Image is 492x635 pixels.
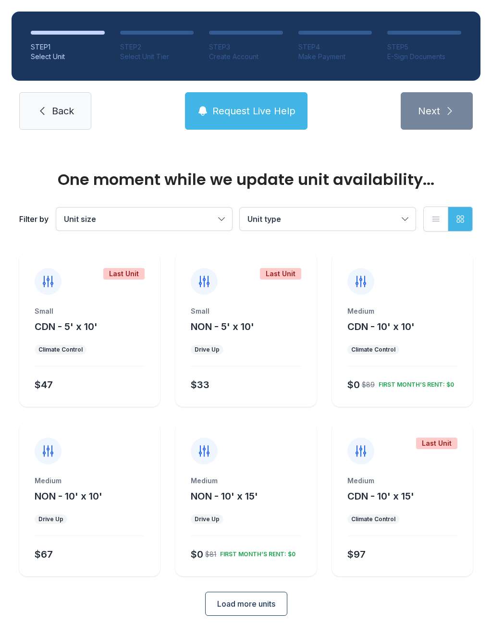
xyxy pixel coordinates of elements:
span: CDN - 10' x 15' [347,490,414,502]
div: STEP 2 [120,42,194,52]
button: Unit type [240,208,416,231]
div: STEP 3 [209,42,283,52]
div: $47 [35,378,53,391]
button: CDN - 10' x 10' [347,320,415,333]
span: NON - 10' x 10' [35,490,102,502]
div: Medium [35,476,145,486]
div: E-Sign Documents [387,52,461,61]
span: Request Live Help [212,104,295,118]
span: Unit size [64,214,96,224]
div: Filter by [19,213,49,225]
div: One moment while we update unit availability... [19,172,473,187]
div: Last Unit [260,268,301,280]
span: Load more units [217,598,275,610]
div: Last Unit [416,438,457,449]
div: FIRST MONTH’S RENT: $0 [375,377,454,389]
div: Small [191,306,301,316]
div: Drive Up [195,515,220,523]
div: Climate Control [351,346,395,354]
div: Make Payment [298,52,372,61]
div: $81 [205,550,216,559]
div: Drive Up [38,515,63,523]
span: Unit type [247,214,281,224]
div: Drive Up [195,346,220,354]
div: $67 [35,548,53,561]
div: Create Account [209,52,283,61]
div: $97 [347,548,366,561]
span: Back [52,104,74,118]
button: NON - 5' x 10' [191,320,254,333]
span: NON - 10' x 15' [191,490,258,502]
div: Last Unit [103,268,145,280]
div: Select Unit Tier [120,52,194,61]
div: $0 [347,378,360,391]
div: FIRST MONTH’S RENT: $0 [216,547,295,558]
div: STEP 5 [387,42,461,52]
button: NON - 10' x 10' [35,489,102,503]
span: CDN - 10' x 10' [347,321,415,332]
div: Medium [347,306,457,316]
div: Medium [347,476,457,486]
div: Select Unit [31,52,105,61]
div: $33 [191,378,209,391]
div: Climate Control [351,515,395,523]
span: Next [418,104,440,118]
div: Medium [191,476,301,486]
div: Climate Control [38,346,83,354]
span: CDN - 5' x 10' [35,321,98,332]
button: Unit size [56,208,232,231]
span: NON - 5' x 10' [191,321,254,332]
div: $89 [362,380,375,390]
button: NON - 10' x 15' [191,489,258,503]
div: STEP 1 [31,42,105,52]
div: $0 [191,548,203,561]
div: STEP 4 [298,42,372,52]
button: CDN - 5' x 10' [35,320,98,333]
button: CDN - 10' x 15' [347,489,414,503]
div: Small [35,306,145,316]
